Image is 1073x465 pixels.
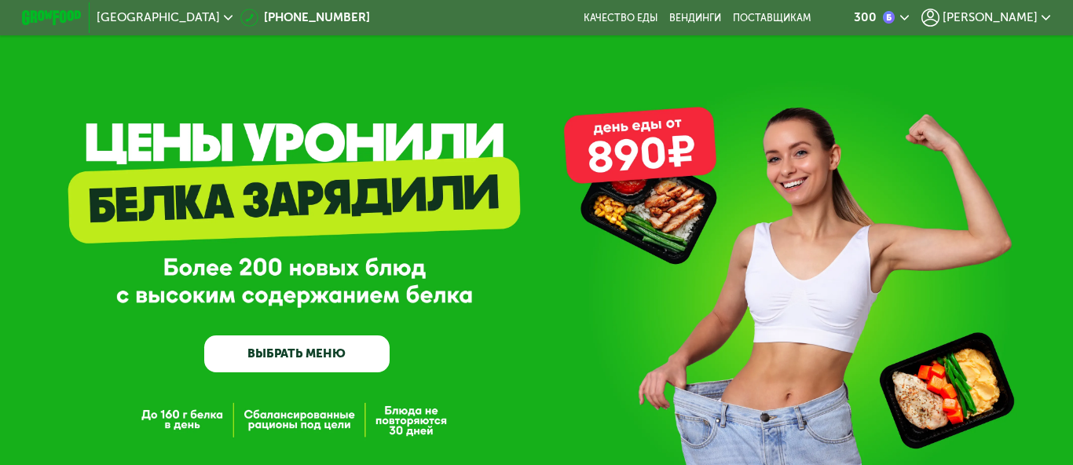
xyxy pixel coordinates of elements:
[943,12,1038,24] span: [PERSON_NAME]
[669,12,721,24] a: Вендинги
[204,335,390,372] a: ВЫБРАТЬ МЕНЮ
[854,12,877,24] div: 300
[733,12,811,24] div: поставщикам
[584,12,657,24] a: Качество еды
[240,9,370,27] a: [PHONE_NUMBER]
[97,12,220,24] span: [GEOGRAPHIC_DATA]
